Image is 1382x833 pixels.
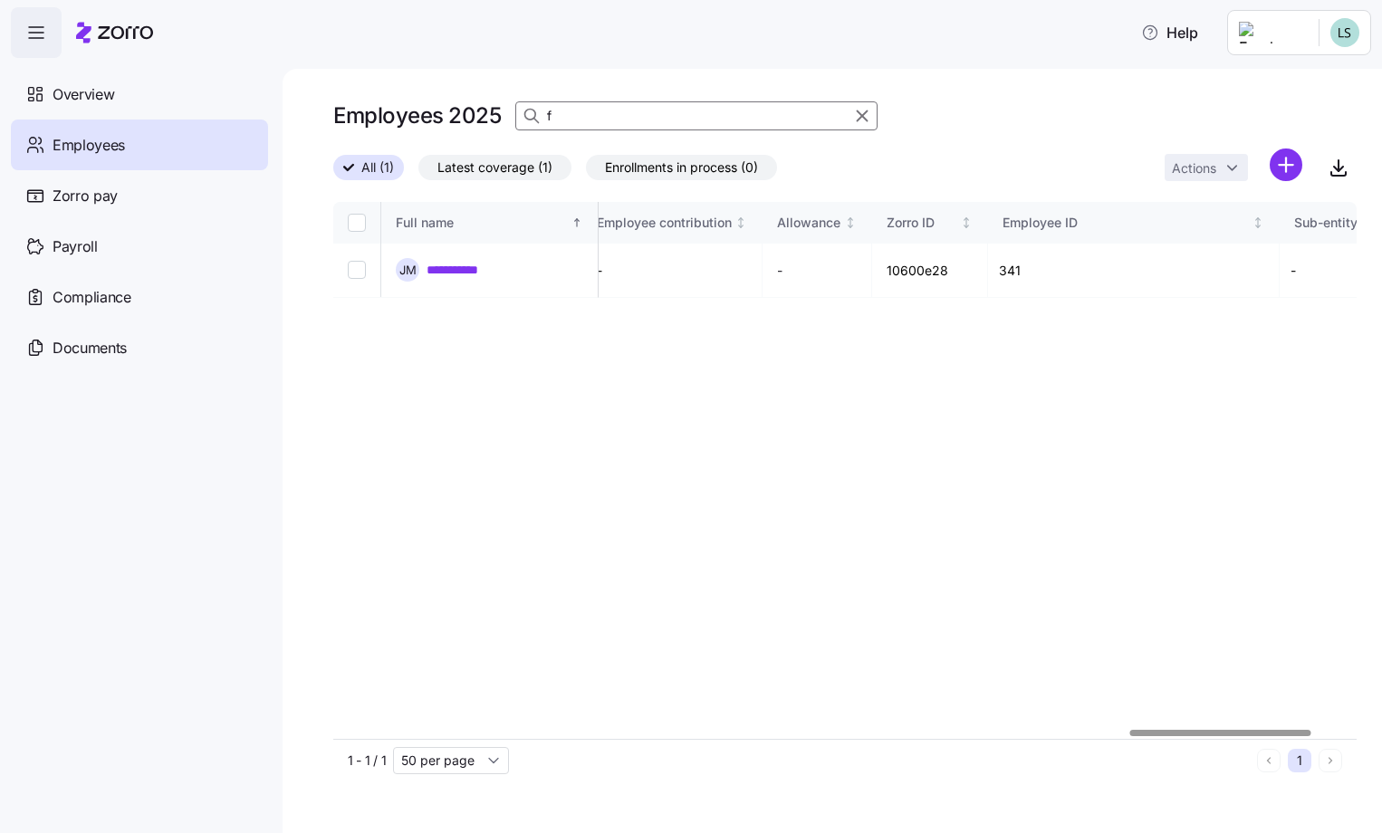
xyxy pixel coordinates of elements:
img: Employer logo [1239,22,1304,43]
span: Zorro pay [53,185,118,207]
span: Payroll [53,235,98,258]
span: 😃 [30,736,45,753]
button: Help [1127,14,1213,51]
button: Collapse window [544,7,579,42]
a: Documents [11,322,268,373]
td: 10600e28 [872,244,988,298]
button: Previous page [1257,749,1281,772]
th: Employee contributionNot sorted [582,202,763,244]
div: Allowance [777,213,840,233]
div: Close [579,7,611,40]
a: Compliance [11,272,268,322]
div: Employee ID [1003,213,1249,233]
span: 😐 [15,736,31,753]
td: - [582,244,763,298]
span: Documents [53,337,127,359]
a: Zorro pay [11,170,268,221]
span: smiley reaction [30,736,45,753]
span: Enrollments in process (0) [605,156,758,179]
button: Next page [1319,749,1342,772]
th: AllowanceNot sorted [763,202,872,244]
div: Not sorted [1252,216,1264,229]
span: Compliance [53,286,131,309]
a: Employees [11,120,268,170]
div: Zorro ID [887,213,957,233]
svg: add icon [1270,148,1302,181]
div: Full name [396,213,568,233]
span: All (1) [361,156,394,179]
span: Latest coverage (1) [437,156,552,179]
span: 1 - 1 / 1 [348,752,386,770]
th: Full nameSorted ascending [381,202,599,244]
td: 341 [988,244,1280,298]
span: Actions [1172,162,1216,175]
div: Sorted ascending [571,216,583,229]
img: d552751acb159096fc10a5bc90168bac [1330,18,1359,47]
a: Payroll [11,221,268,272]
input: Select all records [348,214,366,232]
div: Not sorted [844,216,857,229]
a: Overview [11,69,268,120]
div: Employee contribution [597,213,732,233]
th: Employee IDNot sorted [988,202,1280,244]
th: Zorro IDNot sorted [872,202,988,244]
button: go back [12,7,46,42]
span: Employees [53,134,125,157]
input: Select record 1 [348,261,366,279]
span: J M [399,264,417,276]
h1: Employees 2025 [333,101,501,129]
input: Search Employees [515,101,878,130]
span: - [777,262,782,280]
button: Actions [1165,154,1248,181]
div: Not sorted [960,216,973,229]
span: neutral face reaction [15,736,31,753]
span: Help [1141,22,1198,43]
span: Overview [53,83,114,106]
div: Not sorted [734,216,747,229]
button: 1 [1288,749,1311,772]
